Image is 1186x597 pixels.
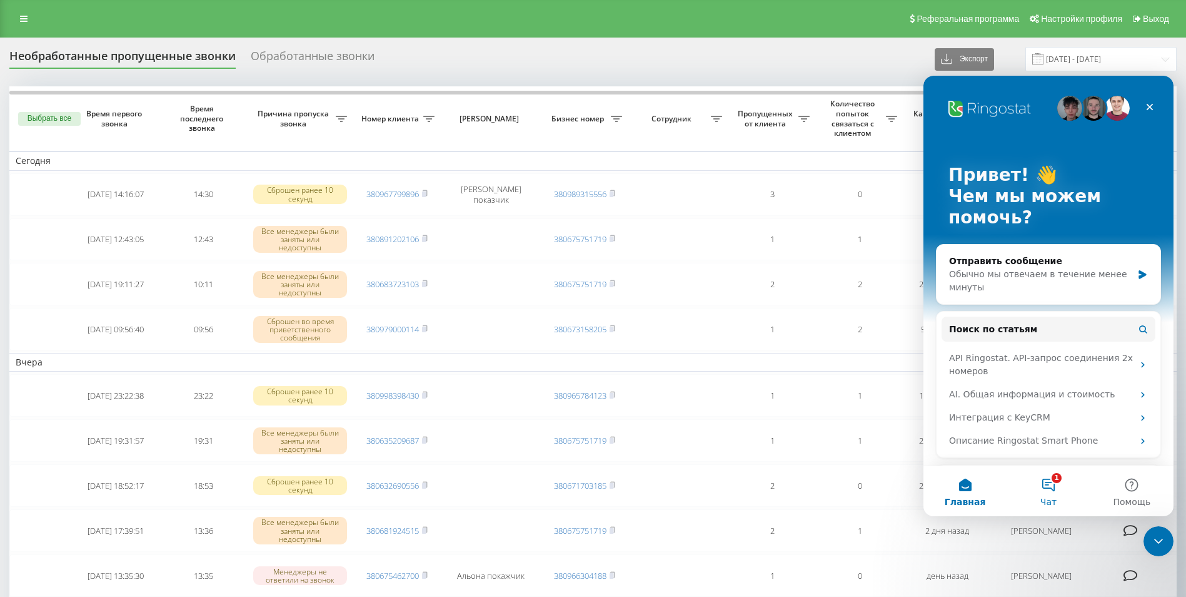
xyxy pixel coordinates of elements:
button: Выбрать все [18,112,81,126]
div: Сброшен ранее 10 секунд [253,185,347,203]
td: [DATE] 23:22:38 [72,374,159,417]
div: Все менеджеры были заняты или недоступны [253,517,347,544]
span: Время первого звонка [82,109,149,128]
div: Все менеджеры были заняты или недоступны [253,427,347,455]
td: час назад [903,173,991,216]
a: 380675751719 [554,525,606,536]
span: Количество попыток связаться с клиентом [822,99,886,138]
div: Обработанные звонки [251,49,374,69]
a: 380675751719 [554,278,606,290]
button: Экспорт [935,48,994,71]
td: [DATE] 13:35:30 [72,554,159,597]
div: Сброшен во время приветственного сообщения [253,316,347,344]
td: 09:56 [159,308,247,350]
a: 380632690556 [366,480,419,491]
td: 2 [816,308,903,350]
td: 13:36 [159,509,247,552]
td: 2 [728,464,816,507]
iframe: Intercom live chat [1143,526,1173,556]
td: 12:43 [159,218,247,261]
td: [DATE] 19:11:27 [72,263,159,305]
td: Альона покажчик [441,554,541,597]
td: 3 [728,173,816,216]
td: [DATE] 17:39:51 [72,509,159,552]
a: 380891202106 [366,233,419,245]
a: 380967799896 [366,188,419,200]
a: 380635209687 [366,435,419,446]
td: 10:11 [159,263,247,305]
span: Сотрудник [635,114,711,124]
td: 5 часов назад [903,308,991,350]
td: 18:53 [159,464,247,507]
div: Менеджеры не ответили на звонок [253,566,347,585]
td: [DATE] 12:43:05 [72,218,159,261]
span: Бизнес номер [547,114,611,124]
td: 23:22 [159,374,247,417]
td: 1 [728,308,816,350]
td: 1 [816,419,903,462]
td: [DATE] 09:56:40 [72,308,159,350]
span: Время последнего звонка [169,104,237,133]
td: 2 [728,263,816,305]
span: Причина пропуска звонка [253,109,336,128]
span: Пропущенных от клиента [735,109,798,128]
a: 380998398430 [366,390,419,401]
a: 380671703185 [554,480,606,491]
td: 0 [816,464,903,507]
span: Как долго звонок потерян [913,109,981,128]
td: 0 [816,173,903,216]
td: 1 [728,374,816,417]
a: 380675751719 [554,435,606,446]
td: день назад [903,554,991,597]
td: [DATE] 14:16:07 [72,173,159,216]
span: Выход [1143,14,1169,24]
a: 380675462700 [366,570,419,581]
a: 380681924515 [366,525,419,536]
td: [DATE] 19:31:57 [72,419,159,462]
a: 380965784123 [554,390,606,401]
td: 1 [816,374,903,417]
div: Все менеджеры были заняты или недоступны [253,271,347,298]
td: 3 часа назад [903,218,991,261]
a: 380966304188 [554,570,606,581]
a: 380683723103 [366,278,419,290]
td: [PERSON_NAME] [991,509,1091,552]
td: 19:31 [159,419,247,462]
td: 20 часов назад [903,263,991,305]
td: 1 [816,218,903,261]
td: 1 [728,554,816,597]
span: Настройки профиля [1041,14,1122,24]
a: 380979000114 [366,324,419,335]
td: [DATE] 18:52:17 [72,464,159,507]
div: Все менеджеры были заняты или недоступны [253,226,347,253]
td: 2 [728,509,816,552]
a: 380675751719 [554,233,606,245]
td: 1 [728,419,816,462]
div: Необработанные пропущенные звонки [9,49,236,69]
td: 20 часов назад [903,464,991,507]
iframe: Intercom live chat [923,76,1173,516]
td: [PERSON_NAME] показчик [441,173,541,216]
